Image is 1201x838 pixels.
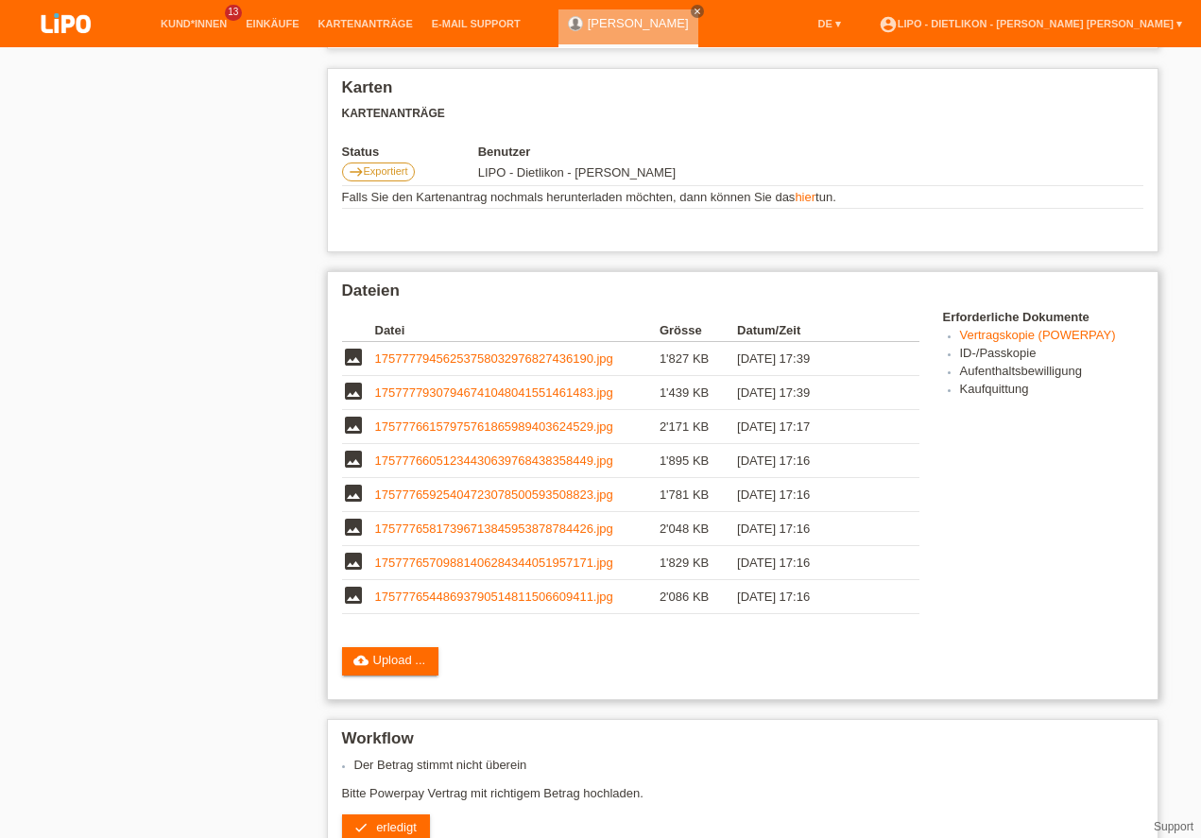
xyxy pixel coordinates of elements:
[342,78,1143,107] h2: Karten
[342,414,365,436] i: image
[375,419,613,434] a: 17577766157975761865989403624529.jpg
[375,319,660,342] th: Datei
[375,453,613,468] a: 17577766051234430639768438358449.jpg
[225,5,242,21] span: 13
[478,165,677,180] span: 13.09.2025
[342,584,365,607] i: image
[375,351,613,366] a: 17577779456253758032976827436190.jpg
[342,282,1143,310] h2: Dateien
[342,550,365,573] i: image
[660,376,737,410] td: 1'439 KB
[960,346,1143,364] li: ID-/Passkopie
[375,590,613,604] a: 17577765448693790514811506609411.jpg
[588,16,689,30] a: [PERSON_NAME]
[869,18,1192,29] a: account_circleLIPO - Dietlikon - [PERSON_NAME] [PERSON_NAME] ▾
[376,820,417,834] span: erledigt
[960,328,1116,342] a: Vertragskopie (POWERPAY)
[660,546,737,580] td: 1'829 KB
[737,546,892,580] td: [DATE] 17:16
[737,444,892,478] td: [DATE] 17:16
[737,512,892,546] td: [DATE] 17:16
[737,478,892,512] td: [DATE] 17:16
[342,482,365,505] i: image
[342,729,1143,758] h2: Workflow
[353,653,369,668] i: cloud_upload
[353,820,369,835] i: check
[737,376,892,410] td: [DATE] 17:39
[375,556,613,570] a: 17577765709881406284344051957171.jpg
[737,580,892,614] td: [DATE] 17:16
[960,364,1143,382] li: Aufenthaltsbewilligung
[737,319,892,342] th: Datum/Zeit
[422,18,530,29] a: E-Mail Support
[943,310,1143,324] h4: Erforderliche Dokumente
[342,516,365,539] i: image
[342,107,1143,121] h3: Kartenanträge
[342,346,365,368] i: image
[354,758,1143,772] li: Der Betrag stimmt nicht überein
[660,410,737,444] td: 2'171 KB
[737,410,892,444] td: [DATE] 17:17
[364,165,408,177] span: Exportiert
[660,478,737,512] td: 1'781 KB
[236,18,308,29] a: Einkäufe
[342,448,365,470] i: image
[660,319,737,342] th: Grösse
[375,522,613,536] a: 17577765817396713845953878784426.jpg
[660,444,737,478] td: 1'895 KB
[737,342,892,376] td: [DATE] 17:39
[691,5,704,18] a: close
[151,18,236,29] a: Kund*innen
[19,39,113,53] a: LIPO pay
[342,380,365,402] i: image
[478,145,798,159] th: Benutzer
[660,512,737,546] td: 2'048 KB
[342,647,439,676] a: cloud_uploadUpload ...
[375,487,613,502] a: 17577765925404723078500593508823.jpg
[660,342,737,376] td: 1'827 KB
[349,164,364,180] i: east
[879,15,898,34] i: account_circle
[309,18,422,29] a: Kartenanträge
[342,145,478,159] th: Status
[808,18,849,29] a: DE ▾
[660,580,737,614] td: 2'086 KB
[795,190,815,204] a: hier
[1154,820,1193,833] a: Support
[960,382,1143,400] li: Kaufquittung
[375,385,613,400] a: 17577779307946741048041551461483.jpg
[342,186,1143,209] td: Falls Sie den Kartenantrag nochmals herunterladen möchten, dann können Sie das tun.
[693,7,702,16] i: close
